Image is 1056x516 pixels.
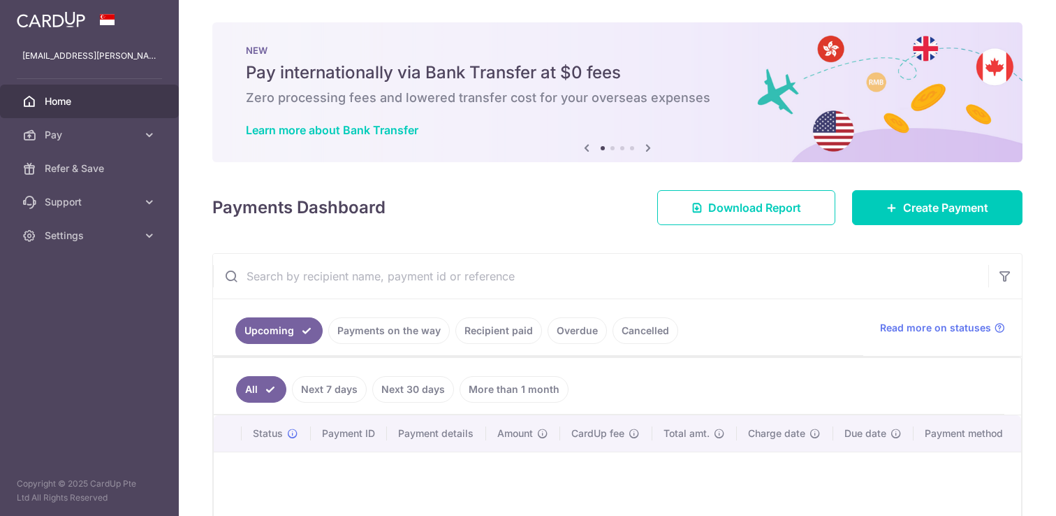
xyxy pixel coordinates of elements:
[613,317,678,344] a: Cancelled
[852,190,1022,225] a: Create Payment
[45,195,137,209] span: Support
[663,427,710,440] span: Total amt.
[460,376,569,403] a: More than 1 month
[548,317,607,344] a: Overdue
[880,321,1005,335] a: Read more on statuses
[455,317,542,344] a: Recipient paid
[903,199,988,216] span: Create Payment
[17,11,85,28] img: CardUp
[748,427,805,440] span: Charge date
[311,415,387,452] th: Payment ID
[372,376,454,403] a: Next 30 days
[45,128,137,142] span: Pay
[22,49,156,63] p: [EMAIL_ADDRESS][PERSON_NAME][DOMAIN_NAME]
[246,62,989,84] h5: Pay internationally via Bank Transfer at $0 fees
[246,45,989,56] p: NEW
[246,123,418,137] a: Learn more about Bank Transfer
[292,376,367,403] a: Next 7 days
[212,22,1022,162] img: Bank transfer banner
[657,190,835,225] a: Download Report
[844,427,886,440] span: Due date
[253,427,283,440] span: Status
[880,321,991,335] span: Read more on statuses
[236,376,286,403] a: All
[571,427,624,440] span: CardUp fee
[212,195,386,220] h4: Payments Dashboard
[45,229,137,243] span: Settings
[497,427,533,440] span: Amount
[387,415,486,452] th: Payment details
[213,254,988,299] input: Search by recipient name, payment id or reference
[708,199,801,216] span: Download Report
[45,94,137,108] span: Home
[235,317,323,344] a: Upcoming
[328,317,450,344] a: Payments on the way
[246,89,989,106] h6: Zero processing fees and lowered transfer cost for your overseas expenses
[45,162,137,175] span: Refer & Save
[914,415,1021,452] th: Payment method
